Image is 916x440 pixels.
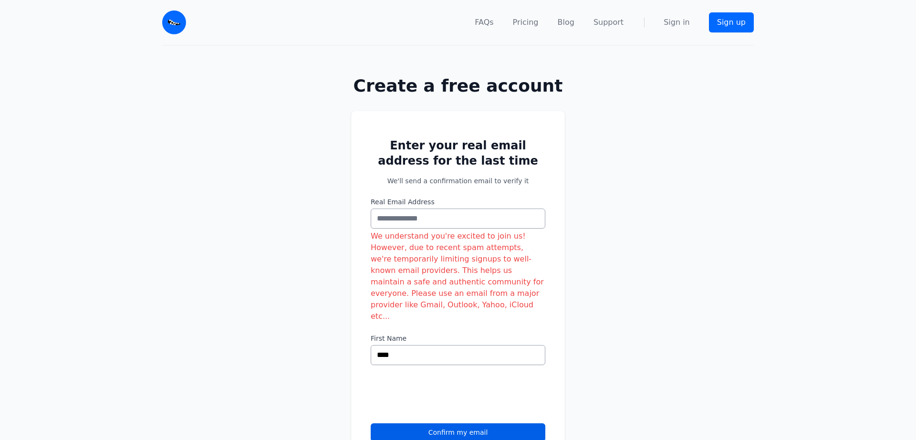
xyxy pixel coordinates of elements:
[371,197,545,207] label: Real Email Address
[513,17,539,28] a: Pricing
[371,138,545,168] h2: Enter your real email address for the last time
[709,12,754,32] a: Sign up
[371,176,545,186] p: We'll send a confirmation email to verify it
[475,17,493,28] a: FAQs
[321,76,595,95] h1: Create a free account
[558,17,574,28] a: Blog
[162,10,186,34] img: Email Monster
[371,377,516,414] iframe: reCAPTCHA
[371,230,545,322] div: We understand you're excited to join us! However, due to recent spam attempts, we're temporarily ...
[664,17,690,28] a: Sign in
[593,17,624,28] a: Support
[371,334,545,343] label: First Name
